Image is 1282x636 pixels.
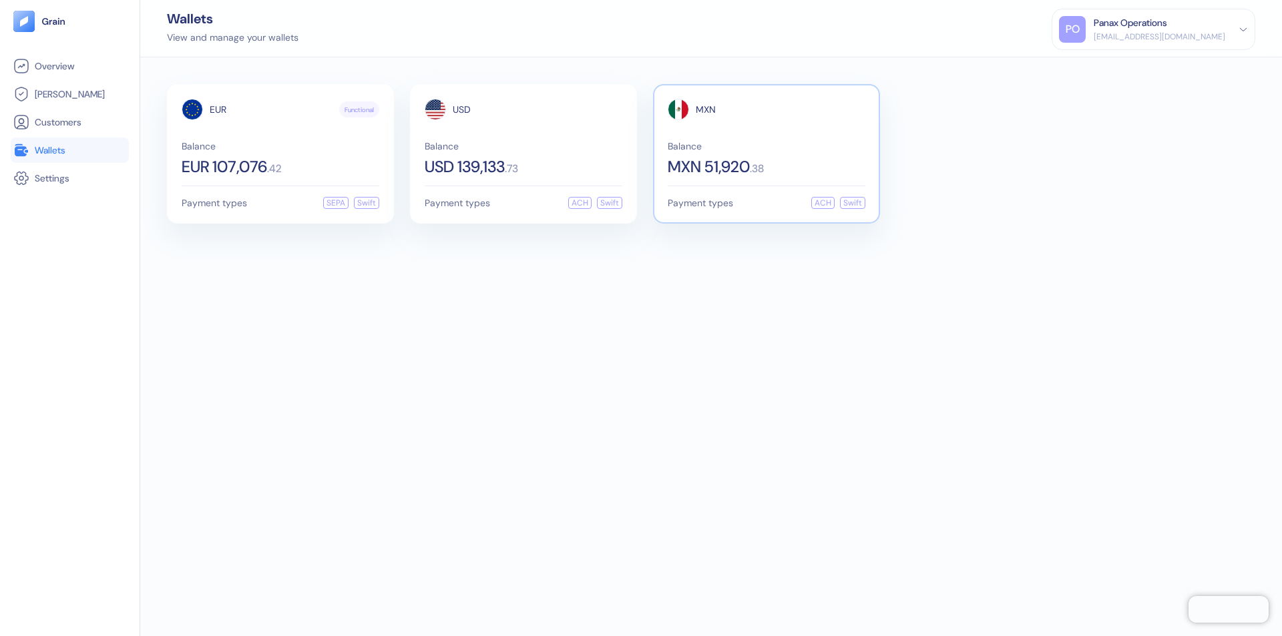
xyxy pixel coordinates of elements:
a: Customers [13,114,126,130]
div: PO [1059,16,1086,43]
span: Balance [182,141,379,151]
span: Balance [668,141,865,151]
span: MXN 51,920 [668,159,750,175]
div: Panax Operations [1094,16,1167,30]
a: Wallets [13,142,126,158]
a: Overview [13,58,126,74]
div: SEPA [323,197,349,209]
span: Customers [35,115,81,129]
span: Settings [35,172,69,185]
div: Wallets [167,12,298,25]
span: Payment types [668,198,733,208]
img: logo-tablet-V2.svg [13,11,35,32]
span: Overview [35,59,74,73]
span: MXN [696,105,716,114]
div: Swift [597,197,622,209]
span: . 38 [750,164,764,174]
a: Settings [13,170,126,186]
div: [EMAIL_ADDRESS][DOMAIN_NAME] [1094,31,1225,43]
span: EUR [210,105,226,114]
div: ACH [568,197,592,209]
a: [PERSON_NAME] [13,86,126,102]
span: Functional [345,105,374,115]
div: View and manage your wallets [167,31,298,45]
span: . 42 [267,164,282,174]
span: USD [453,105,471,114]
span: [PERSON_NAME] [35,87,105,101]
span: Payment types [425,198,490,208]
span: EUR 107,076 [182,159,267,175]
span: Payment types [182,198,247,208]
div: Swift [840,197,865,209]
img: logo [41,17,66,26]
div: ACH [811,197,835,209]
span: Balance [425,141,622,151]
span: USD 139,133 [425,159,505,175]
span: . 73 [505,164,518,174]
iframe: Chatra live chat [1189,596,1269,623]
span: Wallets [35,143,65,157]
div: Swift [354,197,379,209]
